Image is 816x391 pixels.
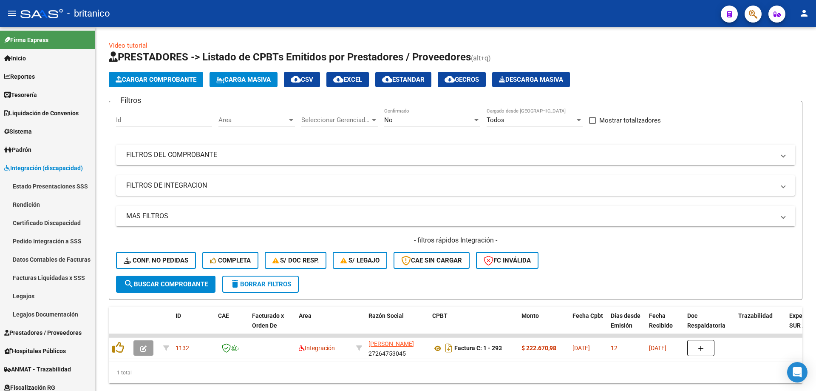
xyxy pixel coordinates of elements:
[299,312,312,319] span: Area
[265,252,327,269] button: S/ Doc Resp.
[487,116,504,124] span: Todos
[607,307,646,344] datatable-header-cell: Días desde Emisión
[445,76,479,83] span: Gecros
[116,276,215,293] button: Buscar Comprobante
[735,307,786,344] datatable-header-cell: Trazabilidad
[4,163,83,173] span: Integración (discapacidad)
[4,72,35,81] span: Reportes
[124,279,134,289] mat-icon: search
[4,145,31,154] span: Padrón
[429,307,518,344] datatable-header-cell: CPBT
[210,72,278,87] button: Carga Masiva
[368,340,414,347] span: [PERSON_NAME]
[67,4,110,23] span: - britanico
[218,312,229,319] span: CAE
[684,307,735,344] datatable-header-cell: Doc Respaldatoria
[216,76,271,83] span: Carga Masiva
[599,115,661,126] span: Mostrar totalizadores
[454,345,502,352] strong: Factura C: 1 - 293
[499,76,563,83] span: Descarga Masiva
[4,346,66,356] span: Hospitales Públicos
[291,74,301,84] mat-icon: cloud_download
[116,206,795,226] mat-expansion-panel-header: MAS FILTROS
[365,307,429,344] datatable-header-cell: Razón Social
[176,345,189,351] span: 1132
[218,116,287,124] span: Area
[382,76,425,83] span: Estandar
[126,150,775,160] mat-panel-title: FILTROS DEL COMPROBANTE
[333,252,387,269] button: S/ legajo
[401,257,462,264] span: CAE SIN CARGAR
[109,42,147,49] a: Video tutorial
[443,341,454,355] i: Descargar documento
[116,175,795,196] mat-expansion-panel-header: FILTROS DE INTEGRACION
[172,307,215,344] datatable-header-cell: ID
[291,76,313,83] span: CSV
[384,116,393,124] span: No
[176,312,181,319] span: ID
[646,307,684,344] datatable-header-cell: Fecha Recibido
[492,72,570,87] app-download-masive: Descarga masiva de comprobantes (adjuntos)
[572,312,603,319] span: Fecha Cpbt
[340,257,380,264] span: S/ legajo
[215,307,249,344] datatable-header-cell: CAE
[124,280,208,288] span: Buscar Comprobante
[202,252,258,269] button: Completa
[116,145,795,165] mat-expansion-panel-header: FILTROS DEL COMPROBANTE
[521,345,556,351] strong: $ 222.670,98
[109,362,802,383] div: 1 total
[326,72,369,87] button: EXCEL
[333,76,362,83] span: EXCEL
[476,252,538,269] button: FC Inválida
[432,312,448,319] span: CPBT
[787,362,807,382] div: Open Intercom Messenger
[4,54,26,63] span: Inicio
[649,345,666,351] span: [DATE]
[649,312,673,329] span: Fecha Recibido
[438,72,486,87] button: Gecros
[4,127,32,136] span: Sistema
[230,279,240,289] mat-icon: delete
[4,35,48,45] span: Firma Express
[368,312,404,319] span: Razón Social
[299,345,335,351] span: Integración
[116,252,196,269] button: Conf. no pedidas
[368,339,425,357] div: 27264753045
[611,312,640,329] span: Días desde Emisión
[394,252,470,269] button: CAE SIN CARGAR
[471,54,491,62] span: (alt+q)
[492,72,570,87] button: Descarga Masiva
[7,8,17,18] mat-icon: menu
[124,257,188,264] span: Conf. no pedidas
[284,72,320,87] button: CSV
[521,312,539,319] span: Monto
[4,108,79,118] span: Liquidación de Convenios
[333,74,343,84] mat-icon: cloud_download
[222,276,299,293] button: Borrar Filtros
[249,307,295,344] datatable-header-cell: Facturado x Orden De
[295,307,353,344] datatable-header-cell: Area
[272,257,319,264] span: S/ Doc Resp.
[375,72,431,87] button: Estandar
[445,74,455,84] mat-icon: cloud_download
[230,280,291,288] span: Borrar Filtros
[569,307,607,344] datatable-header-cell: Fecha Cpbt
[4,365,71,374] span: ANMAT - Trazabilidad
[572,345,590,351] span: [DATE]
[687,312,725,329] span: Doc Respaldatoria
[126,211,775,221] mat-panel-title: MAS FILTROS
[252,312,284,329] span: Facturado x Orden De
[116,94,145,106] h3: Filtros
[518,307,569,344] datatable-header-cell: Monto
[611,345,618,351] span: 12
[301,116,370,124] span: Seleccionar Gerenciador
[4,90,37,100] span: Tesorería
[116,76,196,83] span: Cargar Comprobante
[109,72,203,87] button: Cargar Comprobante
[126,181,775,190] mat-panel-title: FILTROS DE INTEGRACION
[109,51,471,63] span: PRESTADORES -> Listado de CPBTs Emitidos por Prestadores / Proveedores
[738,312,773,319] span: Trazabilidad
[382,74,392,84] mat-icon: cloud_download
[210,257,251,264] span: Completa
[4,328,82,337] span: Prestadores / Proveedores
